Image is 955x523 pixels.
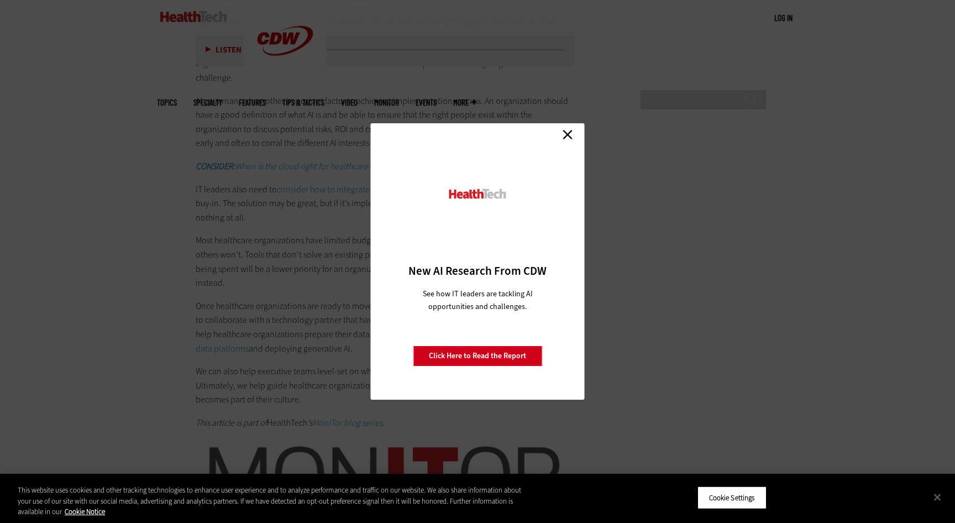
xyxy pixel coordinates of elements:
button: Close [925,485,949,509]
p: See how IT leaders are tackling AI opportunities and challenges. [410,287,546,313]
a: Click Here to Read the Report [413,346,542,367]
img: HealthTech_0.png [448,188,508,200]
a: Close [559,126,576,143]
a: More information about your privacy [65,507,105,516]
h3: New AI Research From CDW [390,263,565,279]
button: Cookie Settings [697,486,767,509]
div: This website uses cookies and other tracking technologies to enhance user experience and to analy... [18,485,525,517]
